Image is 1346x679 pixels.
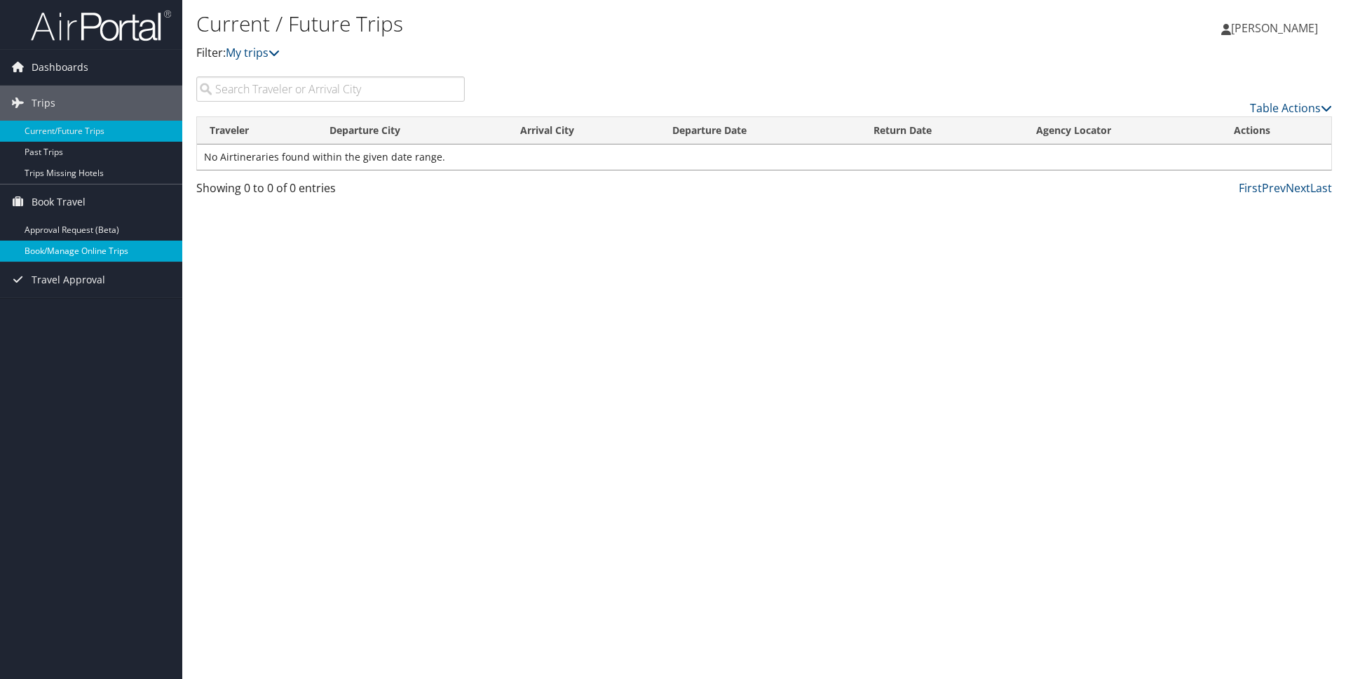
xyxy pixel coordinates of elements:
a: My trips [226,45,280,60]
span: Trips [32,86,55,121]
input: Search Traveler or Arrival City [196,76,465,102]
a: Last [1310,180,1332,196]
th: Actions [1221,117,1331,144]
th: Agency Locator: activate to sort column ascending [1024,117,1221,144]
div: Showing 0 to 0 of 0 entries [196,180,465,203]
span: [PERSON_NAME] [1231,20,1318,36]
a: Next [1286,180,1310,196]
span: Travel Approval [32,262,105,297]
p: Filter: [196,44,953,62]
th: Arrival City: activate to sort column ascending [508,117,660,144]
a: First [1239,180,1262,196]
img: airportal-logo.png [31,9,171,42]
span: Book Travel [32,184,86,220]
a: Table Actions [1250,100,1332,116]
h1: Current / Future Trips [196,9,953,39]
th: Traveler: activate to sort column ascending [197,117,317,144]
th: Departure City: activate to sort column ascending [317,117,508,144]
a: Prev [1262,180,1286,196]
a: [PERSON_NAME] [1221,7,1332,49]
span: Dashboards [32,50,88,85]
th: Departure Date: activate to sort column descending [660,117,861,144]
th: Return Date: activate to sort column ascending [861,117,1024,144]
td: No Airtineraries found within the given date range. [197,144,1331,170]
